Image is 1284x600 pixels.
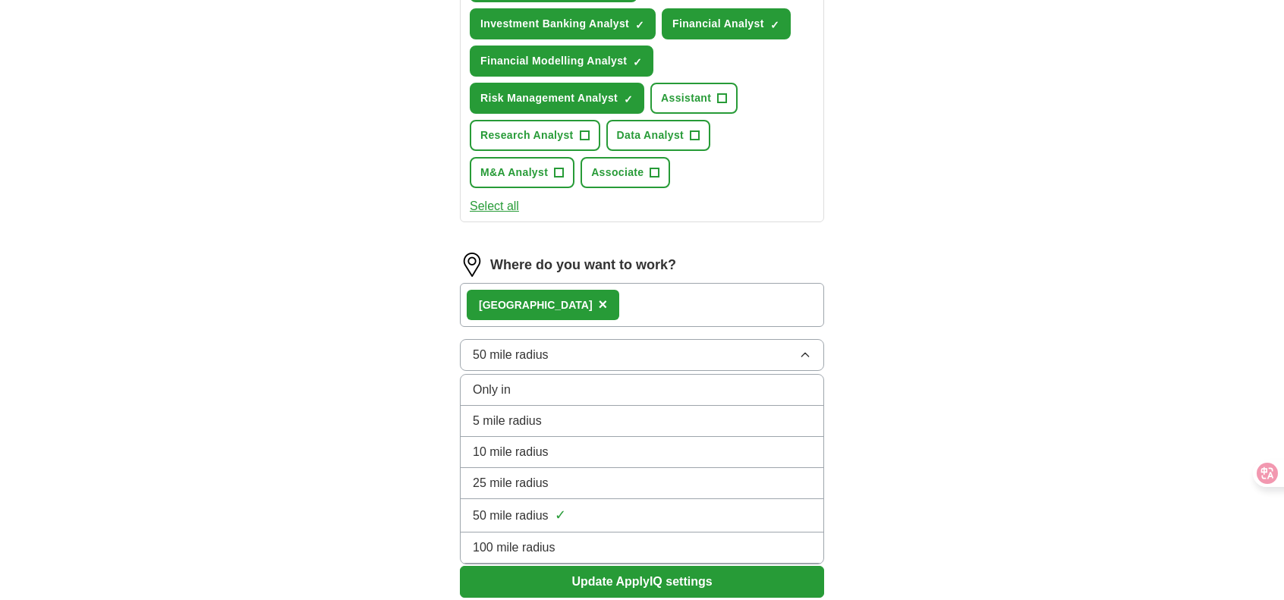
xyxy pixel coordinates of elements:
button: Assistant [650,83,738,114]
span: × [599,296,608,313]
img: location.png [460,253,484,277]
span: Risk Management Analyst [480,90,618,106]
span: ✓ [770,19,779,31]
span: ✓ [633,56,642,68]
label: Where do you want to work? [490,255,676,275]
span: Only in [473,381,511,399]
span: 25 mile radius [473,474,549,492]
div: [GEOGRAPHIC_DATA] [479,297,593,313]
span: Associate [591,165,644,181]
button: 50 mile radius [460,339,824,371]
button: M&A Analyst [470,157,574,188]
span: 100 mile radius [473,539,555,557]
span: Financial Analyst [672,16,764,32]
button: Research Analyst [470,120,600,151]
button: Update ApplyIQ settings [460,566,824,598]
span: Assistant [661,90,711,106]
button: Financial Modelling Analyst✓ [470,46,653,77]
span: Data Analyst [617,127,684,143]
span: 50 mile radius [473,346,549,364]
button: × [599,294,608,316]
span: Investment Banking Analyst [480,16,629,32]
button: Investment Banking Analyst✓ [470,8,656,39]
span: 50 mile radius [473,507,549,525]
span: ✓ [555,505,566,526]
button: Associate [581,157,670,188]
span: Financial Modelling Analyst [480,53,627,69]
span: ✓ [624,93,633,105]
button: Select all [470,197,519,215]
span: 5 mile radius [473,412,542,430]
span: ✓ [635,19,644,31]
span: 10 mile radius [473,443,549,461]
span: M&A Analyst [480,165,548,181]
span: Research Analyst [480,127,574,143]
button: Data Analyst [606,120,711,151]
button: Risk Management Analyst✓ [470,83,644,114]
button: Financial Analyst✓ [662,8,791,39]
